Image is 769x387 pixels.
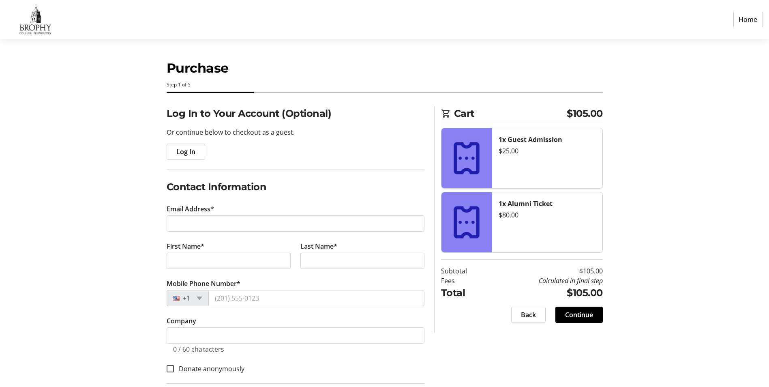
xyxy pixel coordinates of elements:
div: Step 1 of 5 [167,81,603,88]
label: First Name* [167,241,204,251]
label: Mobile Phone Number* [167,279,240,288]
p: Or continue below to checkout as a guest. [167,127,424,137]
h1: Purchase [167,58,603,78]
td: Calculated in final step [488,276,603,286]
label: Company [167,316,196,326]
span: Back [521,310,536,320]
td: Total [441,286,488,300]
label: Email Address* [167,204,214,214]
td: Subtotal [441,266,488,276]
span: Log In [176,147,195,157]
img: Brophy College Preparatory 's Logo [6,3,64,36]
button: Continue [555,307,603,323]
div: $25.00 [499,146,596,156]
strong: 1x Alumni Ticket [499,199,553,208]
td: Fees [441,276,488,286]
input: (201) 555-0123 [208,290,424,306]
span: $105.00 [567,106,603,121]
span: Continue [565,310,593,320]
td: $105.00 [488,286,603,300]
label: Donate anonymously [174,364,244,374]
strong: 1x Guest Admission [499,135,562,144]
span: Cart [454,106,567,121]
button: Log In [167,144,205,160]
div: $80.00 [499,210,596,220]
a: Home [733,12,763,27]
tr-character-limit: 0 / 60 characters [173,345,224,354]
td: $105.00 [488,266,603,276]
h2: Contact Information [167,180,424,194]
label: Last Name* [300,241,337,251]
button: Back [511,307,546,323]
h2: Log In to Your Account (Optional) [167,106,424,121]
